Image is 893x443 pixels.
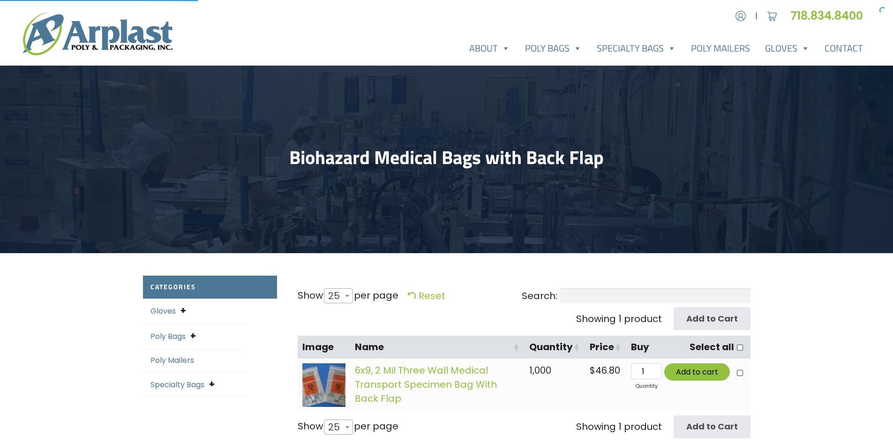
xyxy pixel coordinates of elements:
a: Gloves [150,306,176,316]
h2: Categories [143,276,277,299]
span: 25 [324,416,349,438]
span: 25 [324,420,353,435]
span: 25 [324,285,349,307]
a: Poly Mailers [150,355,194,366]
span: 25 [324,288,353,303]
label: Show per page [298,288,398,304]
a: Poly Bags [150,331,186,342]
a: Poly Mailers [683,39,758,58]
div: Showing 1 product [576,420,662,434]
a: 718.834.8400 [790,8,870,23]
a: Poly Bags [518,39,589,58]
label: Show per page [298,419,398,435]
div: Showing 1 product [576,312,662,326]
a: Specialty Bags [589,39,683,58]
input: Search: [560,288,750,303]
input: Add to Cart [674,415,750,438]
a: Specialty Bags [150,379,204,390]
a: Gloves [758,39,817,58]
h1: Biohazard Medical Bags with Back Flap [143,146,750,169]
img: logo [23,13,173,55]
label: Search: [522,288,750,303]
a: Contact [817,39,870,58]
span: | [755,10,758,22]
a: Reset [408,289,445,302]
input: Add to Cart [674,307,750,330]
a: About [462,39,518,58]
